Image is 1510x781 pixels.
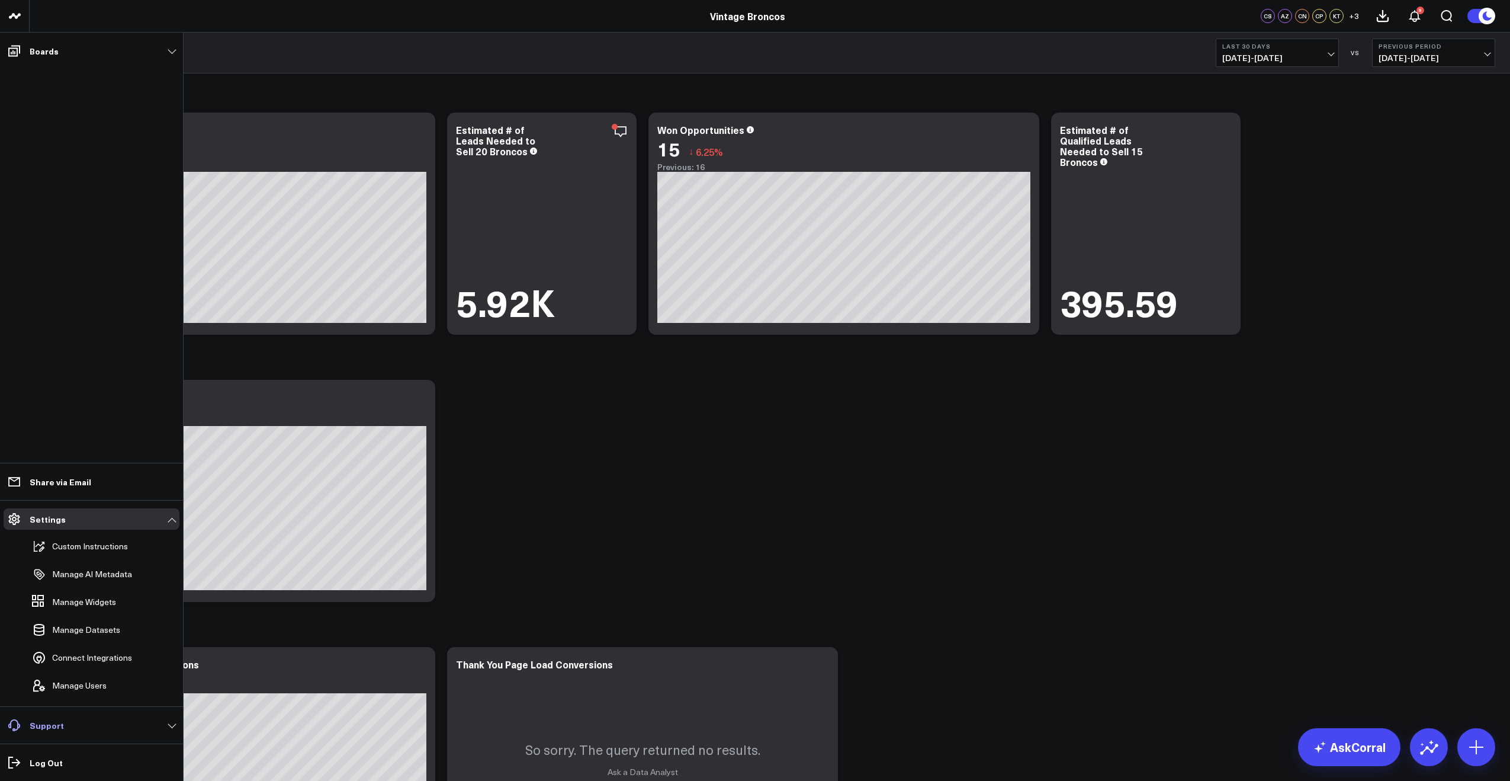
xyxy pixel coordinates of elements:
button: Manage Users [27,673,107,699]
div: CP [1312,9,1326,23]
div: Estimated # of Leads Needed to Sell 20 Broncos [456,123,535,158]
p: Log Out [30,758,63,767]
a: Ask a Data Analyst [608,766,678,777]
div: 15 [657,138,680,159]
div: Thank You Page Load Conversions [456,658,613,671]
span: [DATE] - [DATE] [1222,53,1332,63]
div: Previous: 1.51K [53,684,426,693]
div: VS [1345,49,1366,56]
div: 9 [1416,7,1424,14]
span: + 3 [1349,12,1359,20]
div: 5.92K [456,283,555,320]
a: Manage Datasets [27,617,144,643]
b: Last 30 Days [1222,43,1332,50]
p: So sorry. The query returned no results. [525,741,760,758]
p: Support [30,721,64,730]
span: Manage Widgets [52,597,116,607]
span: [DATE] - [DATE] [1379,53,1489,63]
a: Log Out [4,752,179,773]
span: Connect Integrations [52,653,132,662]
div: Estimated # of Qualified Leads Needed to Sell 15 Broncos [1060,123,1143,168]
a: Manage AI Metadata [27,561,144,587]
a: Connect Integrations [27,645,144,671]
div: CS [1261,9,1275,23]
b: Previous Period [1379,43,1489,50]
div: 395.59 [1060,283,1178,320]
div: CN [1295,9,1309,23]
button: Custom Instructions [27,533,128,559]
div: Previous: 2.27K [53,417,426,426]
p: Manage AI Metadata [52,569,132,579]
a: Manage Widgets [27,589,144,615]
p: Custom Instructions [52,542,128,551]
div: KT [1329,9,1344,23]
span: Manage Users [52,681,107,690]
p: Share via Email [30,477,91,486]
a: AskCorral [1298,728,1400,766]
div: Won Opportunities [657,123,744,136]
div: AZ [1278,9,1292,23]
a: Vintage Broncos [710,9,785,23]
span: Manage Datasets [52,625,120,635]
button: +3 [1347,9,1361,23]
p: Settings [30,514,66,524]
p: Boards [30,46,59,56]
div: Previous: $3.99M [53,162,426,172]
div: Previous: 16 [657,162,1030,172]
span: ↓ [689,144,693,159]
button: Previous Period[DATE]-[DATE] [1372,39,1495,67]
span: 6.25% [696,145,723,158]
button: Last 30 Days[DATE]-[DATE] [1216,39,1339,67]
